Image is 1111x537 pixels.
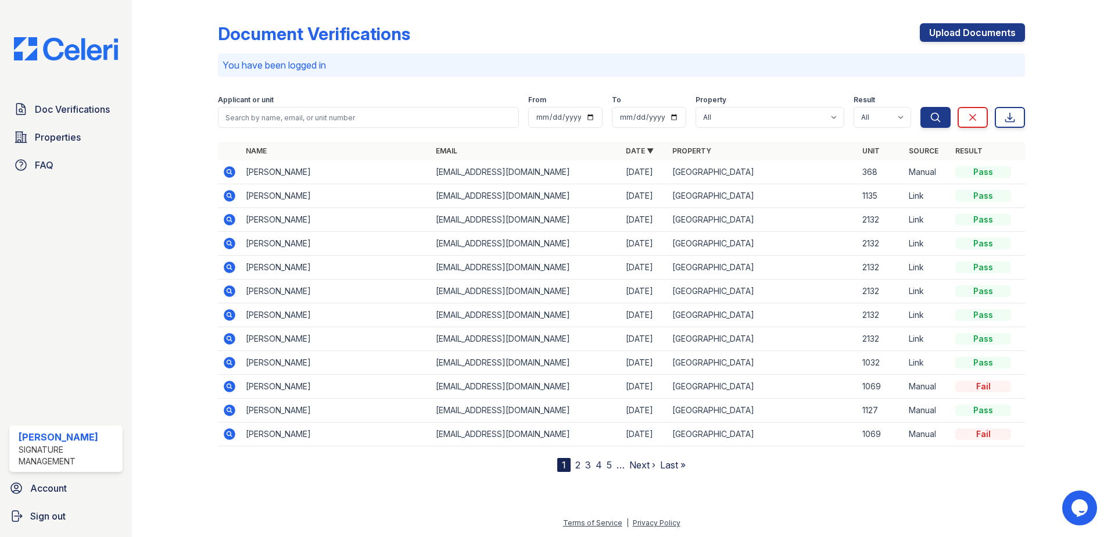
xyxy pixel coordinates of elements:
div: Pass [955,285,1011,297]
td: [PERSON_NAME] [241,232,431,256]
td: [DATE] [621,399,668,423]
td: [GEOGRAPHIC_DATA] [668,303,858,327]
a: Email [436,146,457,155]
td: [DATE] [621,208,668,232]
div: 1 [557,458,571,472]
td: [EMAIL_ADDRESS][DOMAIN_NAME] [431,208,621,232]
td: 2132 [858,280,904,303]
td: [DATE] [621,327,668,351]
td: 1032 [858,351,904,375]
span: … [617,458,625,472]
td: [DATE] [621,351,668,375]
td: Manual [904,160,951,184]
td: Link [904,256,951,280]
td: [EMAIL_ADDRESS][DOMAIN_NAME] [431,351,621,375]
td: [GEOGRAPHIC_DATA] [668,160,858,184]
span: Doc Verifications [35,102,110,116]
iframe: chat widget [1062,491,1099,525]
p: You have been logged in [223,58,1020,72]
label: From [528,95,546,105]
td: 1069 [858,375,904,399]
img: CE_Logo_Blue-a8612792a0a2168367f1c8372b55b34899dd931a85d93a1a3d3e32e68fde9ad4.png [5,37,127,60]
td: Manual [904,423,951,446]
a: FAQ [9,153,123,177]
div: Pass [955,309,1011,321]
td: [DATE] [621,232,668,256]
a: Account [5,477,127,500]
td: 2132 [858,232,904,256]
td: [PERSON_NAME] [241,399,431,423]
span: Sign out [30,509,66,523]
div: [PERSON_NAME] [19,430,118,444]
button: Sign out [5,504,127,528]
span: Account [30,481,67,495]
td: [EMAIL_ADDRESS][DOMAIN_NAME] [431,232,621,256]
div: Signature Management [19,444,118,467]
td: Link [904,184,951,208]
td: 2132 [858,327,904,351]
td: Link [904,351,951,375]
a: 3 [585,459,591,471]
span: FAQ [35,158,53,172]
td: [EMAIL_ADDRESS][DOMAIN_NAME] [431,256,621,280]
td: [EMAIL_ADDRESS][DOMAIN_NAME] [431,280,621,303]
td: 2132 [858,208,904,232]
td: [GEOGRAPHIC_DATA] [668,280,858,303]
a: Name [246,146,267,155]
a: Property [672,146,711,155]
td: [EMAIL_ADDRESS][DOMAIN_NAME] [431,375,621,399]
div: Pass [955,262,1011,273]
td: [EMAIL_ADDRESS][DOMAIN_NAME] [431,327,621,351]
a: Result [955,146,983,155]
td: [EMAIL_ADDRESS][DOMAIN_NAME] [431,184,621,208]
label: Result [854,95,875,105]
div: Pass [955,166,1011,178]
td: [GEOGRAPHIC_DATA] [668,208,858,232]
a: Upload Documents [920,23,1025,42]
td: Link [904,208,951,232]
div: Pass [955,357,1011,368]
div: | [626,518,629,527]
span: Properties [35,130,81,144]
td: [GEOGRAPHIC_DATA] [668,351,858,375]
td: [DATE] [621,160,668,184]
div: Pass [955,190,1011,202]
td: [GEOGRAPHIC_DATA] [668,375,858,399]
td: [GEOGRAPHIC_DATA] [668,184,858,208]
div: Document Verifications [218,23,410,44]
td: [PERSON_NAME] [241,160,431,184]
td: 1135 [858,184,904,208]
td: [PERSON_NAME] [241,423,431,446]
td: Link [904,303,951,327]
td: [DATE] [621,375,668,399]
td: [EMAIL_ADDRESS][DOMAIN_NAME] [431,399,621,423]
td: [EMAIL_ADDRESS][DOMAIN_NAME] [431,303,621,327]
td: [GEOGRAPHIC_DATA] [668,327,858,351]
td: Link [904,327,951,351]
td: [PERSON_NAME] [241,256,431,280]
td: [PERSON_NAME] [241,184,431,208]
td: Link [904,232,951,256]
td: [DATE] [621,184,668,208]
td: [DATE] [621,280,668,303]
td: [GEOGRAPHIC_DATA] [668,423,858,446]
td: 1069 [858,423,904,446]
td: Link [904,280,951,303]
label: To [612,95,621,105]
td: [EMAIL_ADDRESS][DOMAIN_NAME] [431,423,621,446]
div: Fail [955,381,1011,392]
td: [DATE] [621,256,668,280]
a: 5 [607,459,612,471]
div: Fail [955,428,1011,440]
td: [PERSON_NAME] [241,375,431,399]
a: Unit [862,146,880,155]
a: Source [909,146,938,155]
a: Doc Verifications [9,98,123,121]
td: [PERSON_NAME] [241,327,431,351]
div: Pass [955,238,1011,249]
td: [PERSON_NAME] [241,303,431,327]
a: Date ▼ [626,146,654,155]
a: 4 [596,459,602,471]
div: Pass [955,333,1011,345]
a: Last » [660,459,686,471]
